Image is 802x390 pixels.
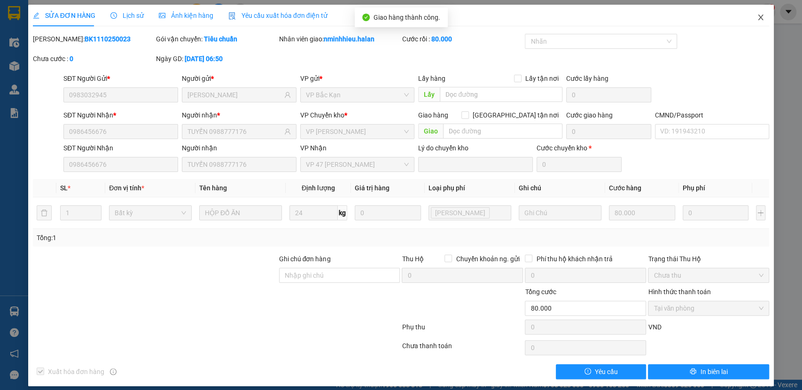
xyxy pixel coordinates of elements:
[182,110,296,120] div: Người nhận
[648,254,769,264] div: Trạng thái Thu Hộ
[156,54,277,64] div: Ngày GD:
[300,143,415,153] div: VP Nhận
[515,179,605,197] th: Ghi chú
[418,124,443,139] span: Giao
[532,254,616,264] span: Phí thu hộ khách nhận trả
[324,35,374,43] b: nminhhieu.halan
[609,205,675,220] input: 0
[522,73,562,84] span: Lấy tận nơi
[648,364,769,379] button: printerIn biên lai
[187,90,282,100] input: Tên người gửi
[306,125,409,139] span: VP Hoàng Gia
[228,12,327,19] span: Yêu cầu xuất hóa đơn điện tử
[355,205,421,220] input: 0
[37,205,52,220] button: delete
[302,184,335,192] span: Định lượng
[654,268,763,282] span: Chưa thu
[556,364,646,379] button: exclamation-circleYêu cầu
[355,184,389,192] span: Giá trị hàng
[306,157,409,172] span: VP 47 Trần Khát Chân
[33,34,154,44] div: [PERSON_NAME]:
[418,87,440,102] span: Lấy
[362,14,370,21] span: check-circle
[284,92,291,98] span: user
[182,73,296,84] div: Người gửi
[70,55,73,62] b: 0
[452,254,523,264] span: Chuyển khoản ng. gửi
[228,12,236,20] img: icon
[654,301,763,315] span: Tại văn phòng
[199,205,282,220] input: VD: Bàn, Ghế
[431,35,452,43] b: 80.000
[566,75,608,82] label: Cước lấy hàng
[63,73,178,84] div: SĐT Người Gửi
[60,184,68,192] span: SL
[757,14,764,21] span: close
[187,126,282,137] input: Tên người nhận
[115,206,186,220] span: Bất kỳ
[440,87,562,102] input: Dọc đường
[110,12,117,19] span: clock-circle
[63,143,178,153] div: SĐT Người Nhận
[306,88,409,102] span: VP Bắc Kạn
[182,143,296,153] div: Người nhận
[204,35,237,43] b: Tiêu chuẩn
[159,12,213,19] span: Ảnh kiện hàng
[566,111,613,119] label: Cước giao hàng
[700,367,727,377] span: In biên lai
[566,87,651,102] input: Cước lấy hàng
[418,75,445,82] span: Lấy hàng
[435,208,485,218] span: [PERSON_NAME]
[655,110,770,120] div: CMND/Passport
[402,255,423,263] span: Thu Hộ
[401,322,524,338] div: Phụ thu
[690,368,696,375] span: printer
[519,205,601,220] input: Ghi Chú
[401,341,524,357] div: Chưa thanh toán
[525,288,556,296] span: Tổng cước
[85,35,131,43] b: BK1110250023
[683,184,705,192] span: Phụ phí
[110,12,144,19] span: Lịch sử
[159,12,165,19] span: picture
[418,143,533,153] div: Lý do chuyển kho
[431,207,490,218] span: Lưu kho
[185,55,223,62] b: [DATE] 06:50
[33,12,95,19] span: SỬA ĐƠN HÀNG
[747,5,774,31] button: Close
[37,233,310,243] div: Tổng: 1
[279,34,400,44] div: Nhân viên giao:
[300,111,344,119] span: VP Chuyển kho
[609,184,641,192] span: Cước hàng
[63,110,178,120] div: SĐT Người Nhận
[338,205,347,220] span: kg
[425,179,515,197] th: Loại phụ phí
[110,368,117,375] span: info-circle
[648,288,710,296] label: Hình thức thanh toán
[595,367,618,377] span: Yêu cầu
[279,268,400,283] input: Ghi chú đơn hàng
[109,184,144,192] span: Đơn vị tính
[199,184,227,192] span: Tên hàng
[279,255,331,263] label: Ghi chú đơn hàng
[648,323,661,331] span: VND
[402,34,523,44] div: Cước rồi :
[300,73,415,84] div: VP gửi
[44,367,108,377] span: Xuất hóa đơn hàng
[374,14,440,21] span: Giao hàng thành công.
[756,205,765,220] button: plus
[537,143,622,153] div: Cước chuyển kho
[33,12,39,19] span: edit
[284,128,291,135] span: user
[469,110,562,120] span: [GEOGRAPHIC_DATA] tận nơi
[33,54,154,64] div: Chưa cước :
[443,124,562,139] input: Dọc đường
[584,368,591,375] span: exclamation-circle
[566,124,651,139] input: Cước giao hàng
[156,34,277,44] div: Gói vận chuyển:
[418,111,448,119] span: Giao hàng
